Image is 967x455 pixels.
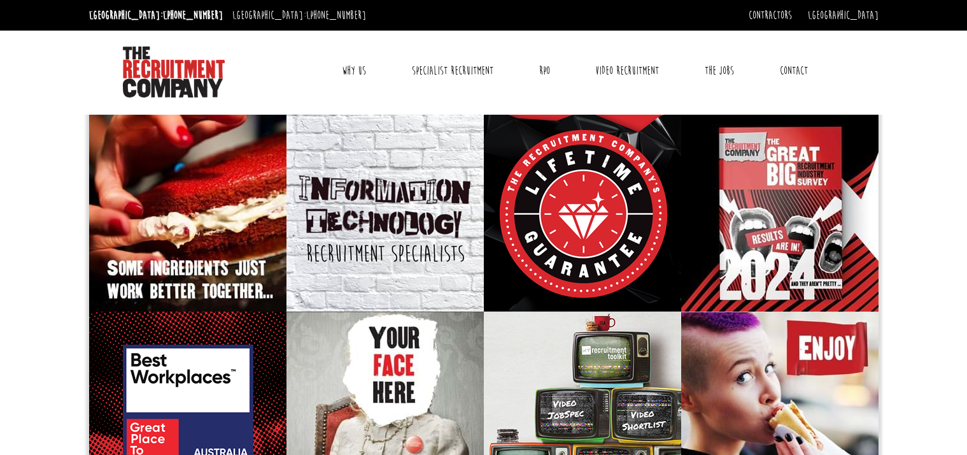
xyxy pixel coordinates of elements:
li: [GEOGRAPHIC_DATA]: [229,5,369,25]
a: [PHONE_NUMBER] [306,8,366,22]
a: Specialist Recruitment [402,55,503,87]
img: The Recruitment Company [123,47,225,97]
a: Contractors [749,8,792,22]
a: RPO [530,55,560,87]
a: Why Us [332,55,376,87]
a: The Jobs [695,55,744,87]
a: Contact [770,55,817,87]
a: Video Recruitment [586,55,668,87]
a: [GEOGRAPHIC_DATA] [808,8,879,22]
li: [GEOGRAPHIC_DATA]: [86,5,226,25]
a: [PHONE_NUMBER] [163,8,223,22]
